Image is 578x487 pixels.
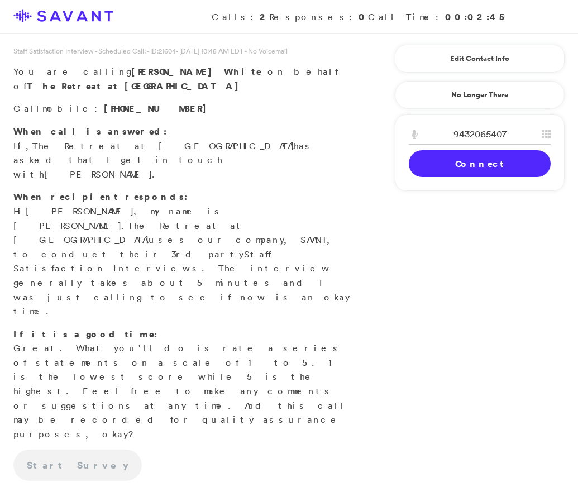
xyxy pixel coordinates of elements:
[42,103,94,114] span: mobile
[260,11,269,23] strong: 2
[13,65,352,93] p: You are calling on behalf of
[224,65,261,78] span: White
[13,125,167,137] strong: When call is answered:
[13,190,188,203] strong: When recipient responds:
[13,327,352,442] p: Great. What you'll do is rate a series of statements on a scale of 1 to 5. 1 is the lowest score ...
[359,11,368,23] strong: 0
[13,450,142,481] a: Start Survey
[13,102,352,116] p: Call :
[131,65,218,78] span: [PERSON_NAME]
[13,220,245,246] span: The Retreat at [GEOGRAPHIC_DATA]
[409,50,551,68] a: Edit Contact Info
[26,206,133,217] span: [PERSON_NAME]
[159,46,176,56] span: 21604
[13,125,352,182] p: Hi, has asked that I get in touch with .
[395,81,565,109] a: No Longer There
[44,169,152,180] span: [PERSON_NAME]
[13,46,288,56] span: Staff Satisfaction Interview - Scheduled Call: - ID: - [DATE] 10:45 AM EDT - No Voicemail
[27,80,245,92] strong: The Retreat at [GEOGRAPHIC_DATA]
[104,102,212,114] span: [PHONE_NUMBER]
[13,328,157,340] strong: If it is a good time:
[409,150,551,177] a: Connect
[445,11,509,23] strong: 00:02:45
[13,190,352,318] p: Hi , my name is [PERSON_NAME]. uses our company, SAVANT, to conduct their 3rd party s. The interv...
[32,140,294,151] span: The Retreat at [GEOGRAPHIC_DATA]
